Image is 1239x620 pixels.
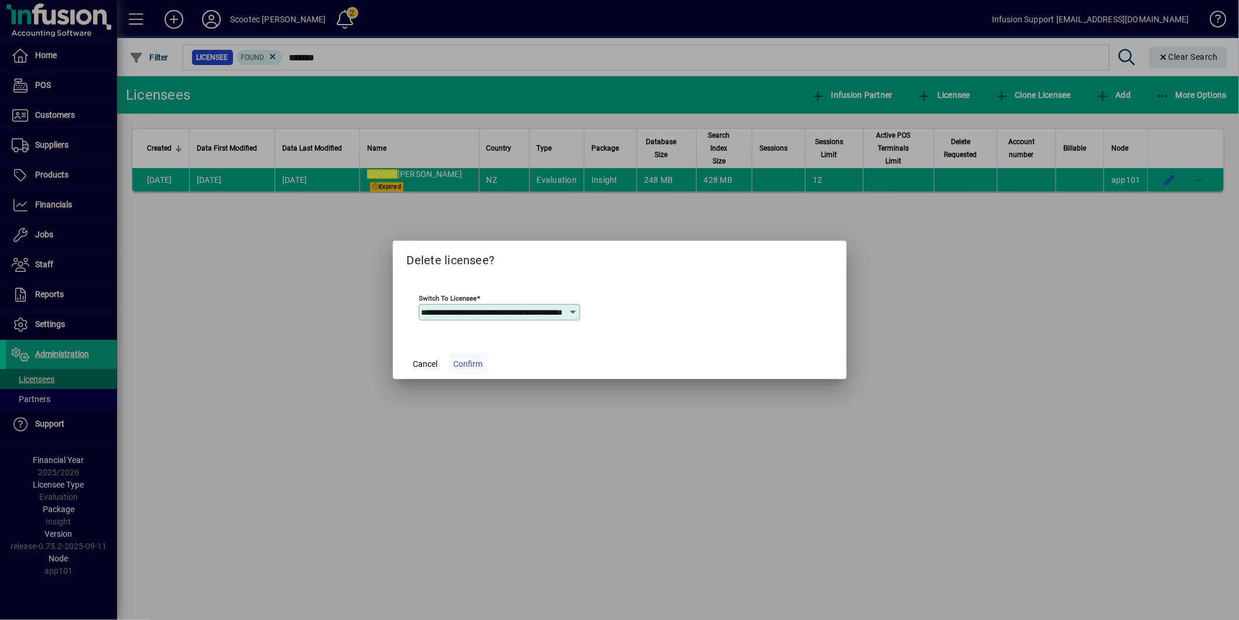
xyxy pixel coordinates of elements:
[413,358,438,370] span: Cancel
[449,353,488,374] button: Confirm
[393,241,847,275] h2: Delete licensee?
[419,294,477,302] mat-label: Switch to licensee
[454,358,483,370] span: Confirm
[407,353,444,374] button: Cancel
